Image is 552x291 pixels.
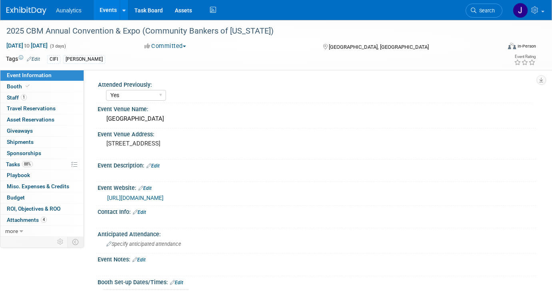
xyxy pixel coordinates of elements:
div: Booth Set-up Dates/Times: [98,276,536,287]
a: Staff1 [0,92,84,103]
a: Edit [138,185,152,191]
pre: [STREET_ADDRESS] [106,140,272,147]
span: more [5,228,18,234]
a: ROI, Objectives & ROO [0,203,84,214]
div: Contact Info: [98,206,536,216]
span: Search [476,8,495,14]
a: Giveaways [0,126,84,136]
div: Event Website: [98,182,536,192]
span: Specify anticipated attendance [106,241,181,247]
span: Aunalytics [56,7,82,14]
img: ExhibitDay [6,7,46,15]
span: 1 [21,94,27,100]
span: Budget [7,194,25,201]
td: Toggle Event Tabs [68,237,84,247]
td: Tags [6,55,40,64]
div: In-Person [517,43,536,49]
span: Misc. Expenses & Credits [7,183,69,189]
span: Event Information [7,72,52,78]
span: Tasks [6,161,33,167]
div: [GEOGRAPHIC_DATA] [104,113,530,125]
a: Search [466,4,502,18]
span: Sponsorships [7,150,41,156]
a: Booth [0,81,84,92]
div: Event Venue Address: [98,128,536,138]
div: Event Description: [98,159,536,170]
div: CIFI [47,55,60,64]
span: Attachments [7,217,47,223]
div: Attended Previously: [98,79,532,89]
span: [DATE] [DATE] [6,42,48,49]
div: [PERSON_NAME] [63,55,105,64]
a: Sponsorships [0,148,84,159]
a: Playbook [0,170,84,181]
span: 4 [41,217,47,223]
div: Event Venue Name: [98,103,536,113]
span: Giveaways [7,128,33,134]
span: [GEOGRAPHIC_DATA], [GEOGRAPHIC_DATA] [329,44,429,50]
span: 88% [22,161,33,167]
a: Event Information [0,70,84,81]
span: Playbook [7,172,30,178]
a: Shipments [0,137,84,147]
a: Asset Reservations [0,114,84,125]
span: ROI, Objectives & ROO [7,205,60,212]
a: [URL][DOMAIN_NAME] [107,195,164,201]
a: more [0,226,84,237]
span: to [23,42,31,49]
span: Booth [7,83,31,90]
a: Tasks88% [0,159,84,170]
div: Event Rating [514,55,536,59]
a: Edit [27,56,40,62]
img: Format-Inperson.png [508,43,516,49]
a: Edit [170,280,183,285]
span: (3 days) [49,44,66,49]
button: Committed [142,42,189,50]
div: Event Notes: [98,253,536,264]
div: Anticipated Attendance: [98,228,536,238]
a: Attachments4 [0,215,84,225]
a: Edit [146,163,160,169]
a: Budget [0,192,84,203]
td: Personalize Event Tab Strip [54,237,68,247]
span: Asset Reservations [7,116,54,123]
div: Event Format [458,42,536,54]
span: Staff [7,94,27,101]
span: Shipments [7,139,34,145]
a: Edit [132,257,146,263]
img: Julie Grisanti-Cieslak [513,3,528,18]
a: Travel Reservations [0,103,84,114]
i: Booth reservation complete [26,84,30,88]
div: 2025 CBM Annual Convention & Expo (Community Bankers of [US_STATE]) [4,24,491,38]
span: Travel Reservations [7,105,56,112]
a: Edit [133,209,146,215]
a: Misc. Expenses & Credits [0,181,84,192]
